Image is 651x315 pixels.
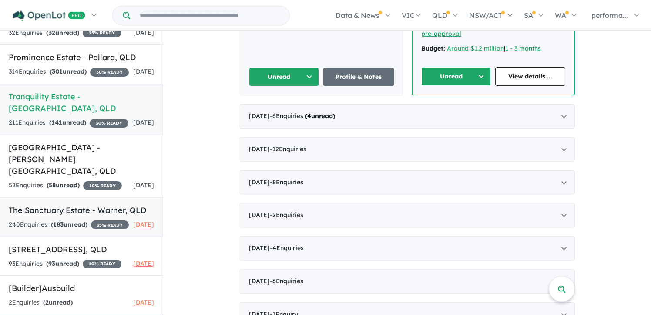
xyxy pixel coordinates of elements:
[51,119,62,126] span: 141
[495,67,565,86] a: View details ...
[9,91,154,114] h5: Tranquility Estate - [GEOGRAPHIC_DATA] , QLD
[9,259,121,269] div: 93 Enquir ies
[46,260,79,268] strong: ( unread)
[305,112,335,120] strong: ( unread)
[83,260,121,268] span: 10 % READY
[505,44,541,52] a: 1 - 3 months
[240,170,575,195] div: [DATE]
[90,68,129,77] span: 30 % READY
[421,67,491,86] button: Unread
[9,67,129,77] div: 314 Enquir ies
[270,244,304,252] span: - 4 Enquir ies
[270,211,303,219] span: - 2 Enquir ies
[307,112,311,120] span: 4
[591,11,628,20] span: performa...
[13,10,85,21] img: Openlot PRO Logo White
[132,6,288,25] input: Try estate name, suburb, builder or developer
[47,181,80,189] strong: ( unread)
[240,269,575,294] div: [DATE]
[9,244,154,255] h5: [STREET_ADDRESS] , QLD
[270,112,335,120] span: - 6 Enquir ies
[133,298,154,306] span: [DATE]
[133,68,154,75] span: [DATE]
[249,68,319,86] button: Unread
[90,119,128,128] span: 30 % READY
[48,260,55,268] span: 93
[133,119,154,126] span: [DATE]
[51,220,87,228] strong: ( unread)
[9,180,122,191] div: 58 Enquir ies
[270,277,303,285] span: - 6 Enquir ies
[83,181,122,190] span: 10 % READY
[240,137,575,162] div: [DATE]
[91,220,129,229] span: 25 % READY
[49,181,56,189] span: 58
[133,260,154,268] span: [DATE]
[270,178,303,186] span: - 8 Enquir ies
[43,298,73,306] strong: ( unread)
[133,181,154,189] span: [DATE]
[9,204,154,216] h5: The Sanctuary Estate - Warner , QLD
[48,29,55,37] span: 32
[9,28,121,38] div: 32 Enquir ies
[52,68,63,75] span: 301
[9,142,154,177] h5: [GEOGRAPHIC_DATA] - [PERSON_NAME][GEOGRAPHIC_DATA] , QLD
[9,220,129,230] div: 240 Enquir ies
[133,220,154,228] span: [DATE]
[133,29,154,37] span: [DATE]
[83,29,121,37] span: 15 % READY
[53,220,64,228] span: 183
[9,298,73,308] div: 2 Enquir ies
[240,203,575,227] div: [DATE]
[447,44,504,52] a: Around $1.2 million
[270,145,306,153] span: - 12 Enquir ies
[421,44,445,52] strong: Budget:
[421,44,565,54] div: |
[46,29,79,37] strong: ( unread)
[45,298,49,306] span: 2
[9,118,128,128] div: 211 Enquir ies
[50,68,87,75] strong: ( unread)
[9,51,154,63] h5: Prominence Estate - Pallara , QLD
[240,236,575,261] div: [DATE]
[323,68,394,86] a: Profile & Notes
[49,119,86,126] strong: ( unread)
[9,282,154,294] h5: [Builder] Ausbuild
[240,104,575,129] div: [DATE]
